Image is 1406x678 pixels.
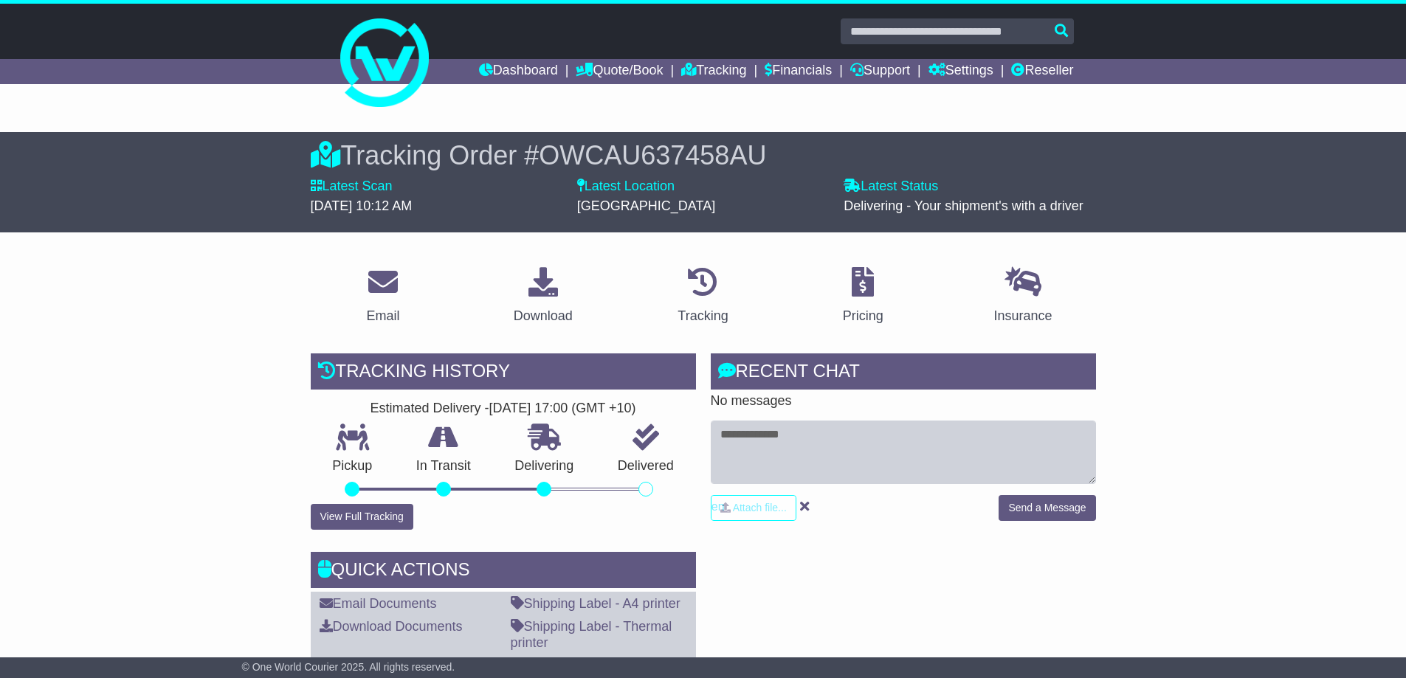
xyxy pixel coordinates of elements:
a: Insurance [985,262,1062,331]
a: Tracking [681,59,746,84]
label: Latest Location [577,179,675,195]
div: Tracking [678,306,728,326]
div: RECENT CHAT [711,353,1096,393]
div: Insurance [994,306,1052,326]
p: No messages [711,393,1096,409]
a: Dashboard [479,59,558,84]
label: Latest Status [844,179,938,195]
a: Settings [928,59,993,84]
a: Email Documents [320,596,437,611]
p: Delivered [596,458,696,474]
div: Email [366,306,399,326]
span: Delivering - Your shipment's with a driver [844,198,1083,213]
a: Support [850,59,910,84]
div: Quick Actions [311,552,696,592]
button: Send a Message [999,495,1095,521]
a: Tracking [668,262,737,331]
button: View Full Tracking [311,504,413,530]
a: Pricing [833,262,893,331]
a: Financials [765,59,832,84]
div: Tracking Order # [311,139,1096,171]
p: Delivering [493,458,596,474]
span: OWCAU637458AU [539,140,766,170]
div: [DATE] 17:00 (GMT +10) [489,401,636,417]
p: Pickup [311,458,395,474]
div: Estimated Delivery - [311,401,696,417]
a: Shipping Label - Thermal printer [511,619,672,650]
div: Tracking history [311,353,696,393]
span: © One World Courier 2025. All rights reserved. [242,661,455,673]
span: [DATE] 10:12 AM [311,198,413,213]
a: Email [356,262,409,331]
a: Download Documents [320,619,463,634]
div: Pricing [843,306,883,326]
a: Download [504,262,582,331]
label: Latest Scan [311,179,393,195]
a: Shipping Label - A4 printer [511,596,680,611]
span: [GEOGRAPHIC_DATA] [577,198,715,213]
a: Quote/Book [576,59,663,84]
p: In Transit [394,458,493,474]
a: Reseller [1011,59,1073,84]
div: Download [514,306,573,326]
